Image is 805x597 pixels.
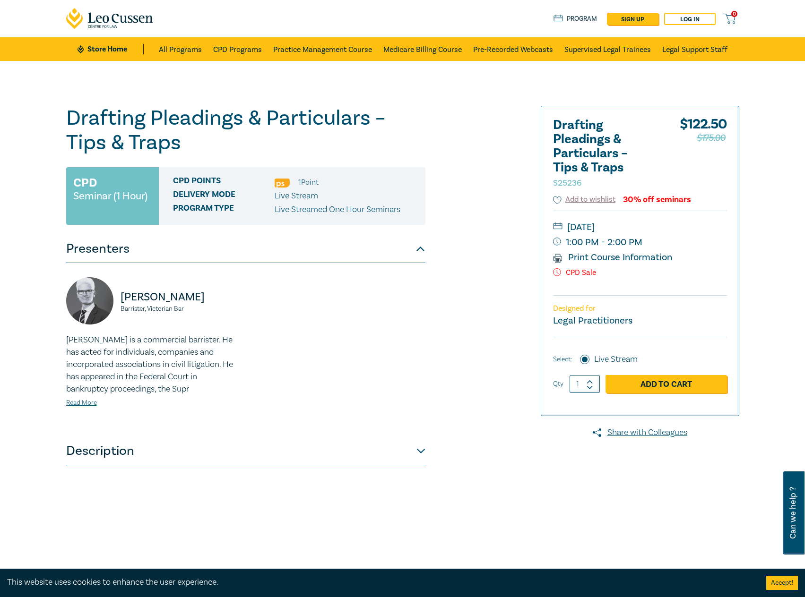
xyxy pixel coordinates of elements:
[73,174,97,191] h3: CPD
[66,334,240,395] p: [PERSON_NAME] is a commercial barrister. He has acted for individuals, companies and incorporated...
[564,37,651,61] a: Supervised Legal Trainees
[553,194,616,205] button: Add to wishlist
[73,191,147,201] small: Seminar (1 Hour)
[78,44,143,54] a: Store Home
[662,37,727,61] a: Legal Support Staff
[213,37,262,61] a: CPD Programs
[553,354,572,365] span: Select:
[121,306,240,312] small: Barrister, Victorian Bar
[553,315,632,327] small: Legal Practitioners
[275,179,290,188] img: Professional Skills
[298,176,319,188] li: 1 Point
[66,399,97,407] a: Read More
[273,37,372,61] a: Practice Management Course
[275,190,318,201] span: Live Stream
[606,375,727,393] a: Add to Cart
[66,277,113,324] img: https://s3.ap-southeast-2.amazonaws.com/leo-cussen-store-production-content/Contacts/Warren%20Smi...
[7,576,752,588] div: This website uses cookies to enhance the user experience.
[553,220,727,235] small: [DATE]
[788,477,797,549] span: Can we help ?
[766,576,798,590] button: Accept cookies
[159,37,202,61] a: All Programs
[275,204,400,216] p: Live Streamed One Hour Seminars
[697,130,726,145] span: $175.00
[553,379,563,389] label: Qty
[570,375,600,393] input: 1
[66,235,425,263] button: Presenters
[121,290,240,305] p: [PERSON_NAME]
[553,235,727,250] small: 1:00 PM - 2:00 PM
[173,176,275,188] span: CPD Points
[594,353,638,366] label: Live Stream
[66,437,425,465] button: Description
[383,37,462,61] a: Medicare Billing Course
[623,195,691,204] div: 30% off seminars
[664,13,716,25] a: Log in
[553,118,657,189] h2: Drafting Pleadings & Particulars – Tips & Traps
[680,118,727,194] div: $ 122.50
[553,178,581,188] small: S25236
[553,268,727,277] p: CPD Sale
[66,106,425,155] h1: Drafting Pleadings & Particulars – Tips & Traps
[553,251,673,264] a: Print Course Information
[731,11,737,17] span: 0
[173,204,275,216] span: Program type
[541,426,739,439] a: Share with Colleagues
[607,13,658,25] a: sign up
[553,304,727,313] p: Designed for
[554,14,597,24] a: Program
[473,37,553,61] a: Pre-Recorded Webcasts
[173,190,275,202] span: Delivery Mode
